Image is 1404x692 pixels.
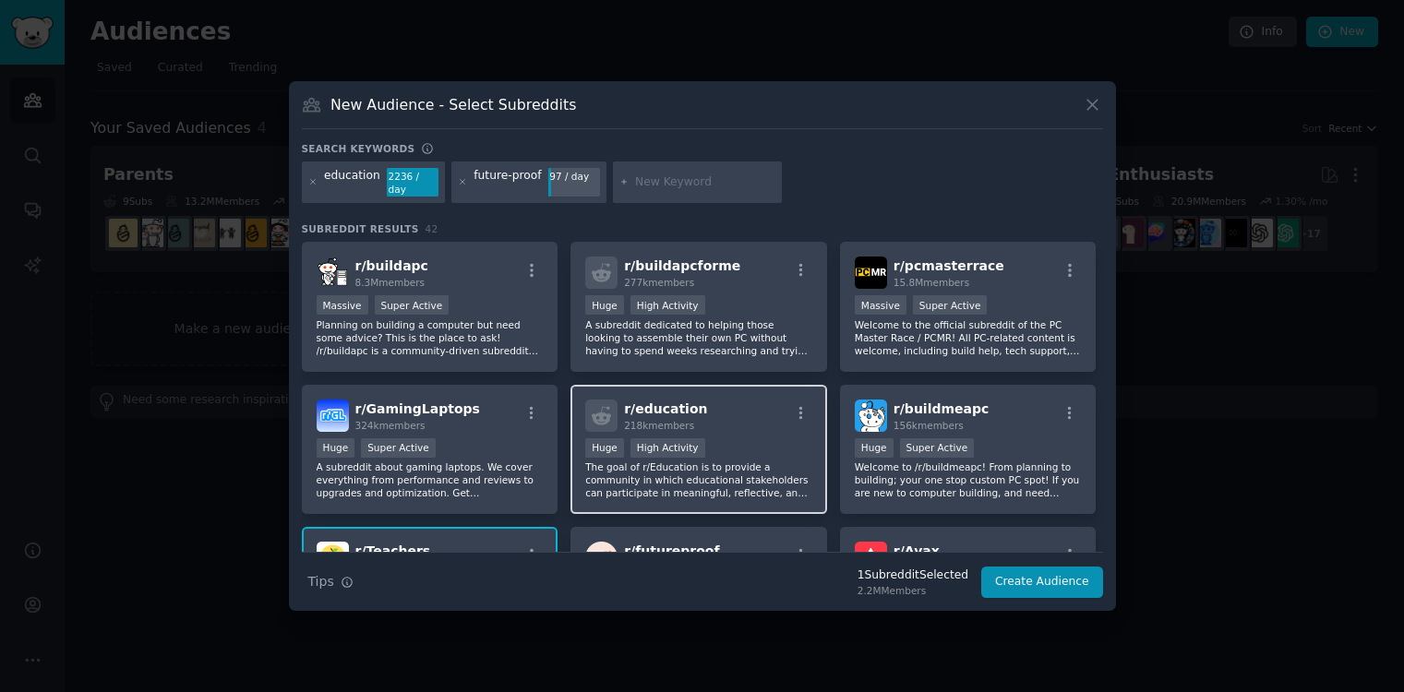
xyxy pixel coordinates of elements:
[855,400,887,432] img: buildmeapc
[585,460,812,499] p: The goal of r/Education is to provide a community in which educational stakeholders can participa...
[317,318,544,357] p: Planning on building a computer but need some advice? This is the place to ask! /r/buildapc is a ...
[900,438,975,458] div: Super Active
[858,584,968,597] div: 2.2M Members
[355,258,428,273] span: r/ buildapc
[624,543,719,558] span: r/ futureproof
[308,572,334,591] span: Tips
[387,168,438,197] div: 2236 / day
[894,258,1004,273] span: r/ pcmasterrace
[317,460,544,499] p: A subreddit about gaming laptops. We cover everything from performance and reviews to upgrades an...
[317,400,349,432] img: GamingLaptops
[426,223,438,234] span: 42
[317,295,368,315] div: Massive
[355,420,426,431] span: 324k members
[624,401,707,416] span: r/ education
[855,460,1082,499] p: Welcome to /r/buildmeapc! From planning to building; your one stop custom PC spot! If you are new...
[624,258,740,273] span: r/ buildapcforme
[585,295,624,315] div: Huge
[858,567,968,584] div: 1 Subreddit Selected
[355,543,431,558] span: r/ Teachers
[630,438,705,458] div: High Activity
[317,257,349,289] img: buildapc
[355,401,480,416] span: r/ GamingLaptops
[361,438,436,458] div: Super Active
[894,543,940,558] span: r/ Avax
[585,318,812,357] p: A subreddit dedicated to helping those looking to assemble their own PC without having to spend w...
[302,142,415,155] h3: Search keywords
[913,295,988,315] div: Super Active
[585,542,618,574] img: futureproof
[624,420,694,431] span: 218k members
[330,95,576,114] h3: New Audience - Select Subreddits
[981,567,1103,598] button: Create Audience
[317,542,349,574] img: Teachers
[324,168,380,197] div: education
[624,277,694,288] span: 277k members
[630,295,705,315] div: High Activity
[302,566,360,598] button: Tips
[855,542,887,574] img: Avax
[302,222,419,235] span: Subreddit Results
[855,295,906,315] div: Massive
[585,438,624,458] div: Huge
[375,295,450,315] div: Super Active
[894,420,964,431] span: 156k members
[317,438,355,458] div: Huge
[548,168,600,185] div: 97 / day
[635,174,775,191] input: New Keyword
[855,257,887,289] img: pcmasterrace
[474,168,541,197] div: future-proof
[894,277,969,288] span: 15.8M members
[855,438,894,458] div: Huge
[855,318,1082,357] p: Welcome to the official subreddit of the PC Master Race / PCMR! All PC-related content is welcome...
[355,277,426,288] span: 8.3M members
[894,401,990,416] span: r/ buildmeapc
